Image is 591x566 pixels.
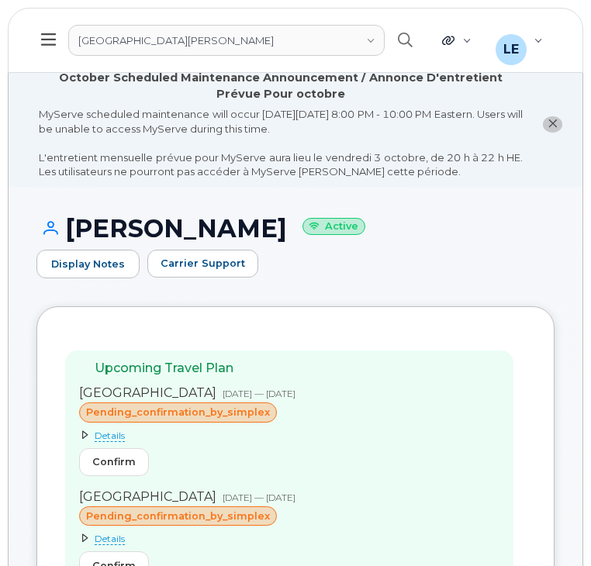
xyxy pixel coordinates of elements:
span: pending_confirmation_by_simplex [86,405,270,419]
span: [DATE] — [DATE] [223,492,295,503]
span: [GEOGRAPHIC_DATA] [79,385,216,400]
summary: Details [79,532,499,545]
span: Details [95,430,125,442]
span: pending_confirmation_by_simplex [86,509,270,523]
small: Active [302,218,365,236]
span: [DATE] — [DATE] [223,388,295,399]
span: Confirm [92,454,136,469]
div: October Scheduled Maintenance Announcement / Annonce D'entretient Prévue Pour octobre [39,70,523,102]
div: MyServe scheduled maintenance will occur [DATE][DATE] 8:00 PM - 10:00 PM Eastern. Users will be u... [39,107,523,179]
button: Carrier Support [147,250,258,278]
button: Confirm [79,448,149,476]
span: Upcoming Travel Plan [95,361,233,375]
a: Display Notes [36,250,140,279]
button: close notification [543,116,562,133]
span: Details [95,533,125,545]
h1: [PERSON_NAME] [36,215,555,242]
span: Carrier Support [161,256,245,271]
summary: Details [79,429,499,442]
span: [GEOGRAPHIC_DATA] [79,489,216,504]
